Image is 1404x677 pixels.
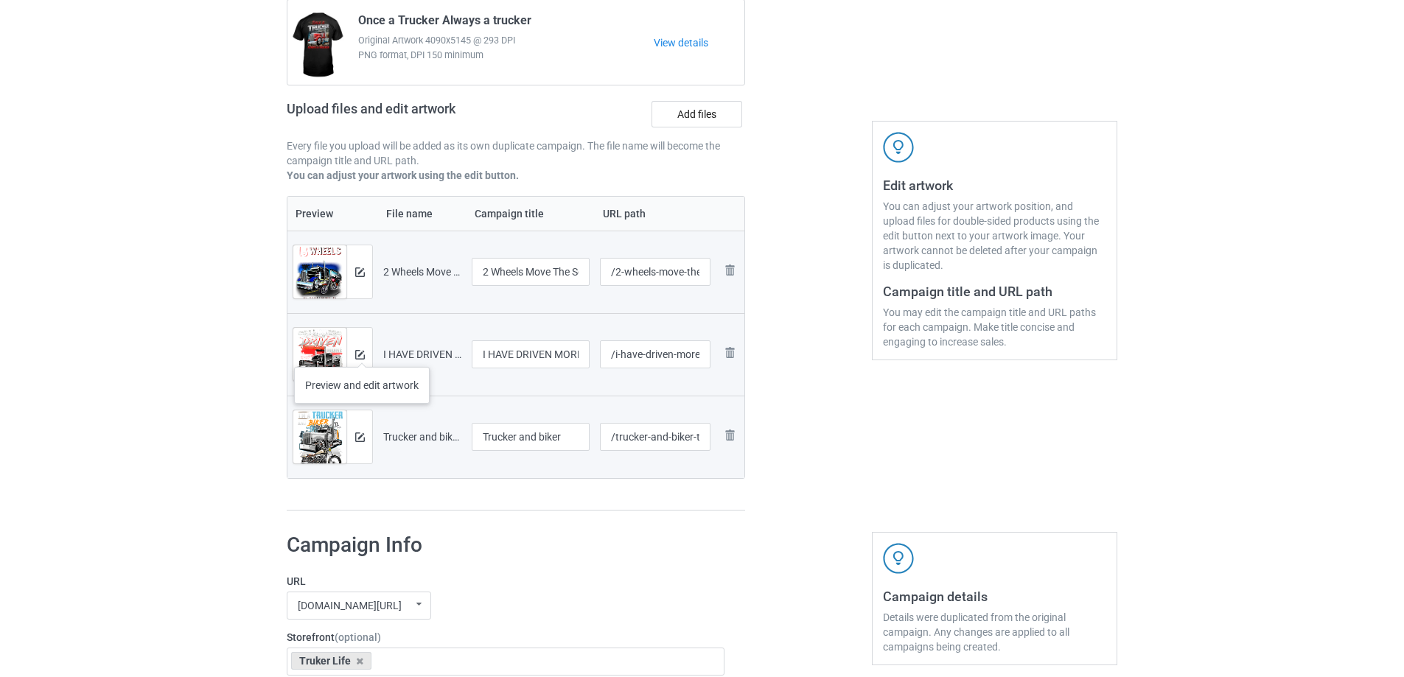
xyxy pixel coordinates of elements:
[358,13,531,33] span: Once a Trucker Always a trucker
[355,432,365,442] img: svg+xml;base64,PD94bWwgdmVyc2lvbj0iMS4wIiBlbmNvZGluZz0iVVRGLTgiPz4KPHN2ZyB3aWR0aD0iMTRweCIgaGVpZ2...
[883,132,914,163] img: svg+xml;base64,PD94bWwgdmVyc2lvbj0iMS4wIiBlbmNvZGluZz0iVVRGLTgiPz4KPHN2ZyB3aWR0aD0iNDJweCIgaGVpZ2...
[287,630,724,645] label: Storefront
[298,600,402,611] div: [DOMAIN_NAME][URL]
[883,305,1106,349] div: You may edit the campaign title and URL paths for each campaign. Make title concise and engaging ...
[467,197,595,231] th: Campaign title
[287,197,378,231] th: Preview
[595,197,716,231] th: URL path
[287,532,724,558] h1: Campaign Info
[378,197,467,231] th: File name
[355,350,365,359] img: svg+xml;base64,PD94bWwgdmVyc2lvbj0iMS4wIiBlbmNvZGluZz0iVVRGLTgiPz4KPHN2ZyB3aWR0aD0iMTRweCIgaGVpZ2...
[358,48,654,63] span: PNG format, DPI 150 minimum
[293,328,346,391] img: original.png
[358,33,654,48] span: Original Artwork 4090x5145 @ 293 DPI
[883,543,914,574] img: svg+xml;base64,PD94bWwgdmVyc2lvbj0iMS4wIiBlbmNvZGluZz0iVVRGLTgiPz4KPHN2ZyB3aWR0aD0iNDJweCIgaGVpZ2...
[383,429,461,444] div: Trucker and biker.png
[293,410,346,474] img: original.png
[293,245,346,309] img: original.png
[287,138,745,168] p: Every file you upload will be added as its own duplicate campaign. The file name will become the ...
[355,267,365,277] img: svg+xml;base64,PD94bWwgdmVyc2lvbj0iMS4wIiBlbmNvZGluZz0iVVRGLTgiPz4KPHN2ZyB3aWR0aD0iMTRweCIgaGVpZ2...
[291,652,371,670] div: Truker Life
[883,283,1106,300] h3: Campaign title and URL path
[287,101,562,128] h2: Upload files and edit artwork
[721,427,738,444] img: svg+xml;base64,PD94bWwgdmVyc2lvbj0iMS4wIiBlbmNvZGluZz0iVVRGLTgiPz4KPHN2ZyB3aWR0aD0iMjhweCIgaGVpZ2...
[383,264,461,279] div: 2 Wheels Move The Soul.png
[652,101,742,127] label: Add files
[287,169,519,181] b: You can adjust your artwork using the edit button.
[883,199,1106,273] div: You can adjust your artwork position, and upload files for double-sided products using the edit b...
[287,574,724,589] label: URL
[294,367,430,404] div: Preview and edit artwork
[721,262,738,279] img: svg+xml;base64,PD94bWwgdmVyc2lvbj0iMS4wIiBlbmNvZGluZz0iVVRGLTgiPz4KPHN2ZyB3aWR0aD0iMjhweCIgaGVpZ2...
[654,35,744,50] a: View details
[883,177,1106,194] h3: Edit artwork
[883,588,1106,605] h3: Campaign details
[335,631,381,643] span: (optional)
[721,344,738,362] img: svg+xml;base64,PD94bWwgdmVyc2lvbj0iMS4wIiBlbmNvZGluZz0iVVRGLTgiPz4KPHN2ZyB3aWR0aD0iMjhweCIgaGVpZ2...
[383,347,461,362] div: I HAVE DRIVEN MORE MILES IN REVERSE THAN YOU HAVE FORWARD.png
[883,610,1106,654] div: Details were duplicated from the original campaign. Any changes are applied to all campaigns bein...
